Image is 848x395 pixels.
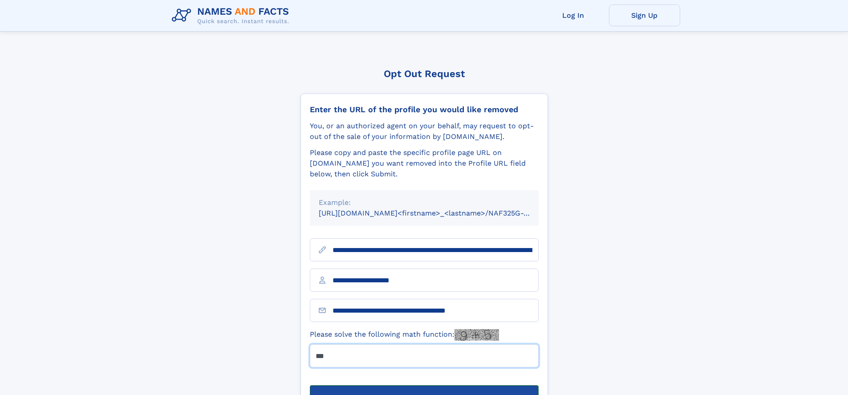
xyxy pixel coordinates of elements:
[310,121,539,142] div: You, or an authorized agent on your behalf, may request to opt-out of the sale of your informatio...
[538,4,609,26] a: Log In
[310,105,539,114] div: Enter the URL of the profile you would like removed
[168,4,296,28] img: Logo Names and Facts
[300,68,548,79] div: Opt Out Request
[310,329,499,341] label: Please solve the following math function:
[319,209,556,217] small: [URL][DOMAIN_NAME]<firstname>_<lastname>/NAF325G-xxxxxxxx
[310,147,539,179] div: Please copy and paste the specific profile page URL on [DOMAIN_NAME] you want removed into the Pr...
[319,197,530,208] div: Example:
[609,4,680,26] a: Sign Up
